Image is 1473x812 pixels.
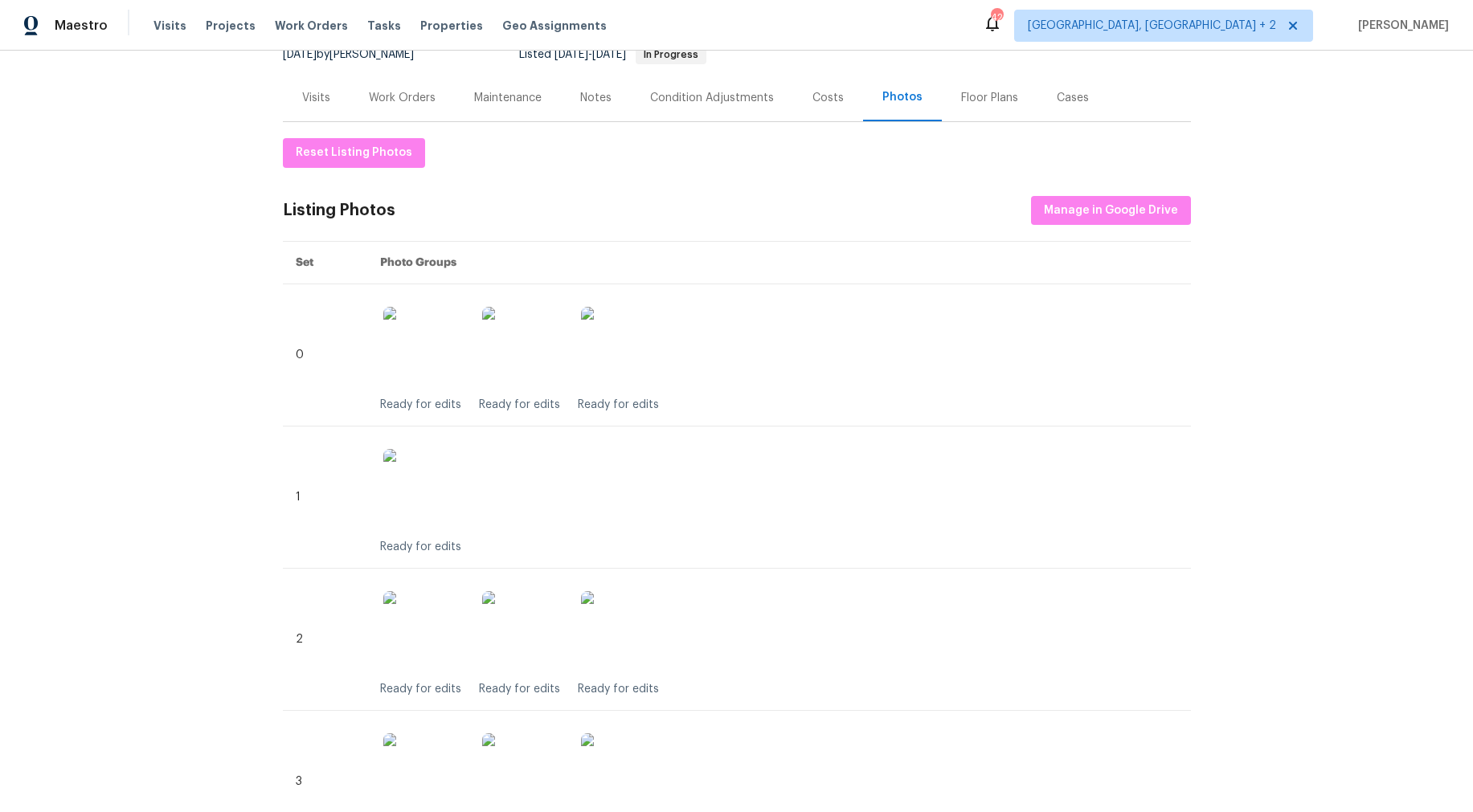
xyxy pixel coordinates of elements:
span: Projects [206,18,256,34]
span: Visits [153,18,186,34]
div: Cases [1057,90,1089,106]
div: Photos [882,89,923,105]
div: Work Orders [369,90,436,106]
span: Tasks [367,20,401,31]
div: 42 [991,10,1002,26]
div: by [PERSON_NAME] [283,45,433,64]
span: [GEOGRAPHIC_DATA], [GEOGRAPHIC_DATA] + 2 [1028,18,1276,34]
button: Manage in Google Drive [1031,196,1191,226]
div: Maintenance [474,90,542,106]
span: [DATE] [283,49,317,60]
span: Listed [519,49,706,60]
div: Ready for edits [578,397,659,413]
div: Ready for edits [380,681,461,697]
div: Ready for edits [380,539,461,555]
span: [DATE] [592,49,626,60]
div: Ready for edits [479,397,560,413]
div: Notes [580,90,612,106]
div: Listing Photos [283,202,395,218]
span: Work Orders [275,18,348,34]
td: 2 [283,569,368,711]
span: Manage in Google Drive [1044,201,1178,221]
span: Maestro [55,18,108,34]
td: 0 [283,284,368,426]
button: Reset Listing Photos [283,138,425,168]
span: [PERSON_NAME] [1352,18,1449,34]
span: In Progress [637,50,705,59]
div: Ready for edits [578,681,659,697]
span: Properties [420,18,483,34]
div: Ready for edits [479,681,560,697]
div: Visits [302,90,330,106]
span: - [554,49,626,60]
td: 1 [283,426,368,569]
span: Geo Assignments [502,18,607,34]
th: Set [283,242,368,284]
div: Costs [812,90,844,106]
div: Ready for edits [380,397,461,413]
div: Floor Plans [961,90,1018,106]
div: Condition Adjustments [650,90,774,106]
span: Reset Listing Photos [296,143,412,163]
th: Photo Groups [367,242,1190,284]
span: [DATE] [554,49,588,60]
